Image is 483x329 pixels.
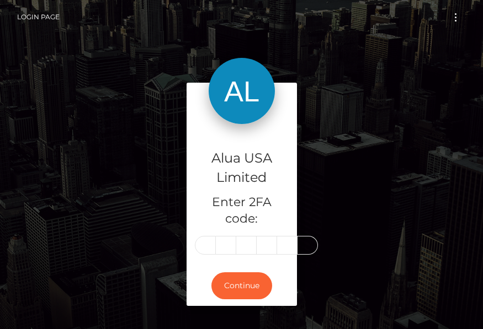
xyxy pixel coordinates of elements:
img: Alua USA Limited [209,58,275,124]
button: Toggle navigation [445,10,466,25]
h5: Enter 2FA code: [195,194,289,228]
button: Continue [211,272,272,299]
a: Login Page [17,6,60,29]
h4: Alua USA Limited [195,149,289,187]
